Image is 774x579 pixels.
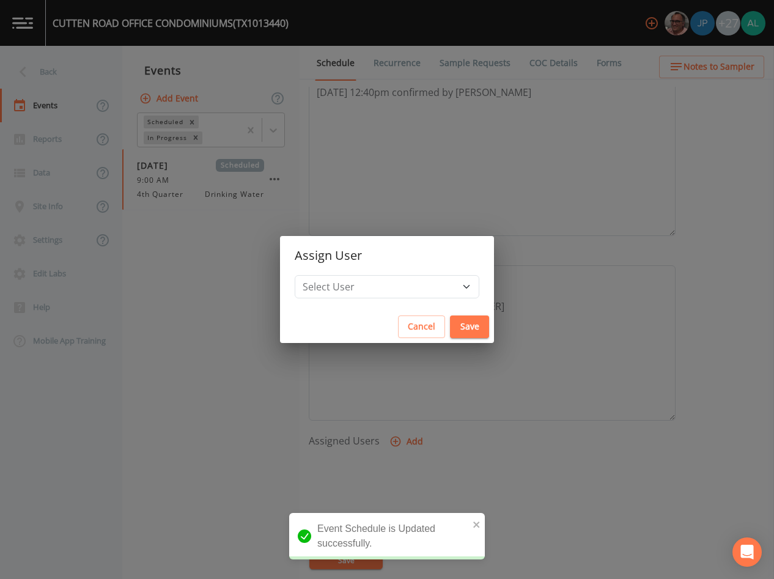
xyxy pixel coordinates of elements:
[289,513,485,559] div: Event Schedule is Updated successfully.
[473,517,481,531] button: close
[450,315,489,338] button: Save
[732,537,762,567] div: Open Intercom Messenger
[280,236,494,275] h2: Assign User
[398,315,445,338] button: Cancel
